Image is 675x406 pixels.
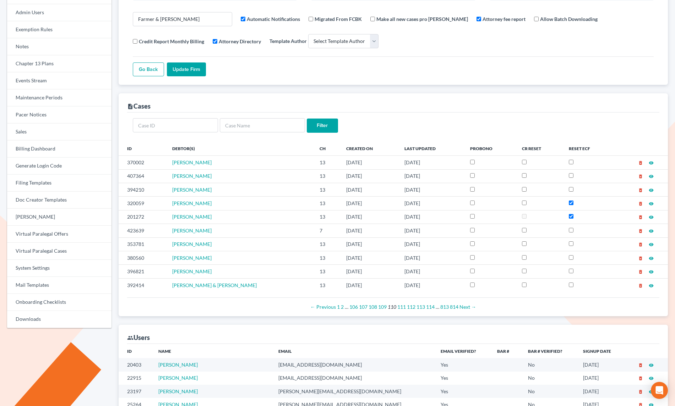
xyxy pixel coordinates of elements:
[158,362,198,368] a: [PERSON_NAME]
[7,38,111,55] a: Notes
[7,89,111,106] a: Maintenance Periods
[314,251,341,264] td: 13
[314,265,341,278] td: 13
[7,209,111,226] a: [PERSON_NAME]
[638,242,643,247] i: delete_forever
[638,282,643,288] a: delete_forever
[127,103,134,110] i: description
[119,156,167,169] td: 370002
[638,214,643,220] a: delete_forever
[119,265,167,278] td: 396821
[7,243,111,260] a: Virtual Paralegal Cases
[314,210,341,224] td: 13
[577,372,625,385] td: [DATE]
[638,229,643,234] i: delete_forever
[649,174,654,179] i: visibility
[273,372,435,385] td: [EMAIL_ADDRESS][DOMAIN_NAME]
[649,283,654,288] i: visibility
[133,303,654,311] div: Pagination
[638,256,643,261] i: delete_forever
[399,251,464,264] td: [DATE]
[273,385,435,398] td: [PERSON_NAME][EMAIL_ADDRESS][DOMAIN_NAME]
[649,255,654,261] a: visibility
[435,372,491,385] td: Yes
[341,251,399,264] td: [DATE]
[522,385,577,398] td: No
[119,210,167,224] td: 201272
[341,169,399,183] td: [DATE]
[638,268,643,274] a: delete_forever
[172,159,212,165] a: [PERSON_NAME]
[399,183,464,196] td: [DATE]
[7,4,111,21] a: Admin Users
[314,156,341,169] td: 13
[649,242,654,247] i: visibility
[337,304,340,310] a: Page 1
[119,141,167,155] th: ID
[459,304,476,310] a: Next page
[341,156,399,169] td: [DATE]
[172,214,212,220] span: [PERSON_NAME]
[273,358,435,371] td: [EMAIL_ADDRESS][DOMAIN_NAME]
[314,141,341,155] th: Ch
[440,304,449,310] a: Page 813
[577,358,625,371] td: [DATE]
[172,282,257,288] a: [PERSON_NAME] & [PERSON_NAME]
[491,344,522,358] th: Bar #
[119,372,153,385] td: 22915
[172,173,212,179] a: [PERSON_NAME]
[649,201,654,206] i: visibility
[649,159,654,165] a: visibility
[119,169,167,183] td: 407364
[7,106,111,124] a: Pacer Notices
[649,282,654,288] a: visibility
[638,188,643,193] i: delete_forever
[119,278,167,292] td: 392414
[399,224,464,237] td: [DATE]
[7,141,111,158] a: Billing Dashboard
[172,200,212,206] span: [PERSON_NAME]
[153,344,273,358] th: Name
[158,375,198,381] a: [PERSON_NAME]
[649,187,654,193] a: visibility
[349,304,358,310] a: Page 106
[369,304,377,310] a: Page 108
[341,237,399,251] td: [DATE]
[649,388,654,394] a: visibility
[483,15,526,23] label: Attorney fee report
[341,304,344,310] a: Page 2
[417,304,425,310] a: Page 113
[649,375,654,381] a: visibility
[407,304,415,310] a: Page 112
[638,187,643,193] a: delete_forever
[310,304,336,310] a: Previous page
[7,175,111,192] a: Filing Templates
[577,385,625,398] td: [DATE]
[638,376,643,381] i: delete_forever
[7,277,111,294] a: Mail Templates
[219,38,261,45] label: Attorney Directory
[638,200,643,206] a: delete_forever
[522,358,577,371] td: No
[127,335,134,341] i: group
[522,372,577,385] td: No
[172,268,212,274] span: [PERSON_NAME]
[649,214,654,220] a: visibility
[341,278,399,292] td: [DATE]
[7,260,111,277] a: System Settings
[563,141,613,155] th: Reset ECF
[436,304,439,310] span: …
[649,389,654,394] i: visibility
[638,160,643,165] i: delete_forever
[649,188,654,193] i: visibility
[172,241,212,247] span: [PERSON_NAME]
[341,183,399,196] td: [DATE]
[359,304,368,310] a: Page 107
[172,187,212,193] span: [PERSON_NAME]
[378,304,387,310] a: Page 109
[345,304,348,310] span: …
[399,156,464,169] td: [DATE]
[464,141,516,155] th: ProBono
[341,224,399,237] td: [DATE]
